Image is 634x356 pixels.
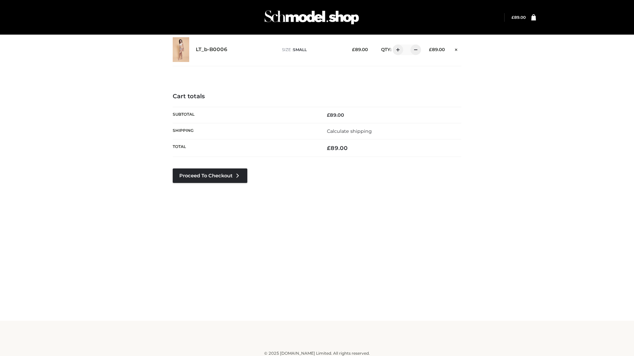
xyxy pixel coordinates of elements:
span: £ [511,15,514,20]
img: LT_b-B0006 - SMALL [173,37,189,62]
bdi: 89.00 [352,47,368,52]
bdi: 89.00 [429,47,445,52]
th: Subtotal [173,107,317,123]
span: £ [352,47,355,52]
span: £ [327,112,330,118]
bdi: 89.00 [511,15,526,20]
th: Total [173,139,317,157]
div: QTY: [374,44,419,55]
a: Remove this item [451,44,461,53]
a: £89.00 [511,15,526,20]
h4: Cart totals [173,93,461,100]
a: Proceed to Checkout [173,168,247,183]
th: Shipping [173,123,317,139]
bdi: 89.00 [327,145,348,151]
span: £ [327,145,331,151]
bdi: 89.00 [327,112,344,118]
span: SMALL [293,47,307,52]
img: Schmodel Admin 964 [262,4,361,30]
a: Calculate shipping [327,128,372,134]
span: £ [429,47,432,52]
a: LT_b-B0006 [196,46,228,53]
p: size : [282,47,342,53]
